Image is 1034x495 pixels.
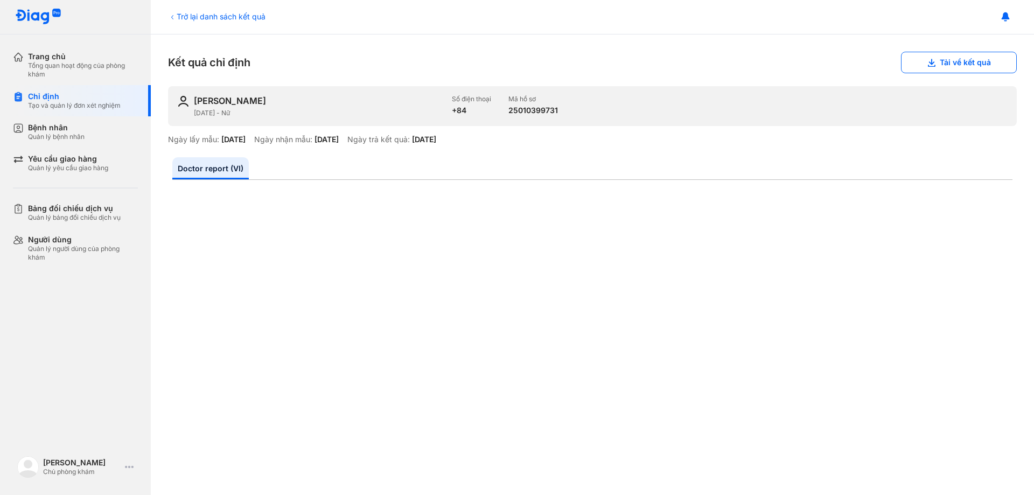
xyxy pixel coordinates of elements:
[347,135,410,144] div: Ngày trả kết quả:
[172,157,249,179] a: Doctor report (VI)
[901,52,1017,73] button: Tải về kết quả
[43,468,121,476] div: Chủ phòng khám
[508,95,558,103] div: Mã hồ sơ
[28,52,138,61] div: Trang chủ
[194,109,443,117] div: [DATE] - Nữ
[28,133,85,141] div: Quản lý bệnh nhân
[452,95,491,103] div: Số điện thoại
[177,95,190,108] img: user-icon
[168,52,1017,73] div: Kết quả chỉ định
[28,154,108,164] div: Yêu cầu giao hàng
[28,235,138,245] div: Người dùng
[28,101,121,110] div: Tạo và quản lý đơn xét nghiệm
[508,106,558,115] div: 25010399731
[28,61,138,79] div: Tổng quan hoạt động của phòng khám
[28,245,138,262] div: Quản lý người dùng của phòng khám
[412,135,436,144] div: [DATE]
[452,106,491,115] div: +84
[43,458,121,468] div: [PERSON_NAME]
[28,204,121,213] div: Bảng đối chiếu dịch vụ
[315,135,339,144] div: [DATE]
[28,123,85,133] div: Bệnh nhân
[28,213,121,222] div: Quản lý bảng đối chiếu dịch vụ
[168,135,219,144] div: Ngày lấy mẫu:
[28,164,108,172] div: Quản lý yêu cầu giao hàng
[194,95,266,107] div: [PERSON_NAME]
[28,92,121,101] div: Chỉ định
[15,9,61,25] img: logo
[254,135,312,144] div: Ngày nhận mẫu:
[168,11,266,22] div: Trở lại danh sách kết quả
[221,135,246,144] div: [DATE]
[17,456,39,478] img: logo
